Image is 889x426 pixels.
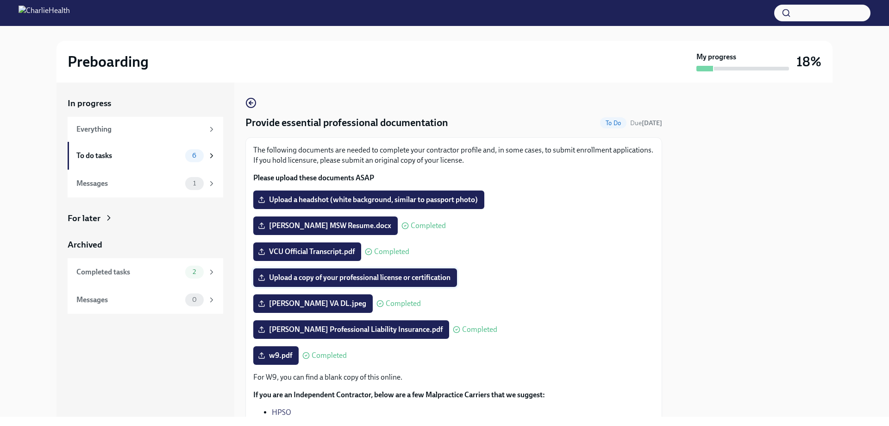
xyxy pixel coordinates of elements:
[260,247,355,256] span: VCU Official Transcript.pdf
[411,222,446,229] span: Completed
[253,242,361,261] label: VCU Official Transcript.pdf
[68,239,223,251] a: Archived
[68,52,149,71] h2: Preboarding
[260,299,366,308] span: [PERSON_NAME] VA DL.jpeg
[272,408,291,417] a: HPSO
[630,119,662,127] span: Due
[68,170,223,197] a: Messages1
[68,117,223,142] a: Everything
[68,212,100,224] div: For later
[187,268,201,275] span: 2
[76,124,204,134] div: Everything
[76,178,182,189] div: Messages
[68,142,223,170] a: To do tasks6
[374,248,409,255] span: Completed
[600,120,626,127] span: To Do
[253,216,398,235] label: [PERSON_NAME] MSW Resume.docx
[188,180,201,187] span: 1
[696,52,736,62] strong: My progress
[76,295,182,305] div: Messages
[187,296,202,303] span: 0
[253,320,449,339] label: [PERSON_NAME] Professional Liability Insurance.pdf
[245,116,448,130] h4: Provide essential professional documentation
[312,352,347,359] span: Completed
[253,145,654,165] p: The following documents are needed to complete your contractor profile and, in some cases, to sub...
[253,390,545,399] strong: If you are an Independent Contractor, below are a few Malpractice Carriers that we suggest:
[260,325,443,334] span: [PERSON_NAME] Professional Liability Insurance.pdf
[796,53,821,70] h3: 18%
[253,268,457,287] label: Upload a copy of your professional license or certification
[253,346,299,365] label: w9.pdf
[253,294,373,313] label: [PERSON_NAME] VA DL.jpeg
[68,258,223,286] a: Completed tasks2
[76,267,182,277] div: Completed tasks
[462,326,497,333] span: Completed
[68,212,223,224] a: For later
[253,191,484,209] label: Upload a headshot (white background, similar to passport photo)
[642,119,662,127] strong: [DATE]
[260,351,292,360] span: w9.pdf
[260,195,478,204] span: Upload a headshot (white background, similar to passport photo)
[253,372,654,382] p: For W9, you can find a blank copy of this online.
[76,151,182,161] div: To do tasks
[253,173,374,182] strong: Please upload these documents ASAP
[187,152,202,159] span: 6
[68,97,223,109] a: In progress
[260,273,451,282] span: Upload a copy of your professional license or certification
[260,221,391,230] span: [PERSON_NAME] MSW Resume.docx
[386,300,421,307] span: Completed
[19,6,70,20] img: CharlieHealth
[68,286,223,314] a: Messages0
